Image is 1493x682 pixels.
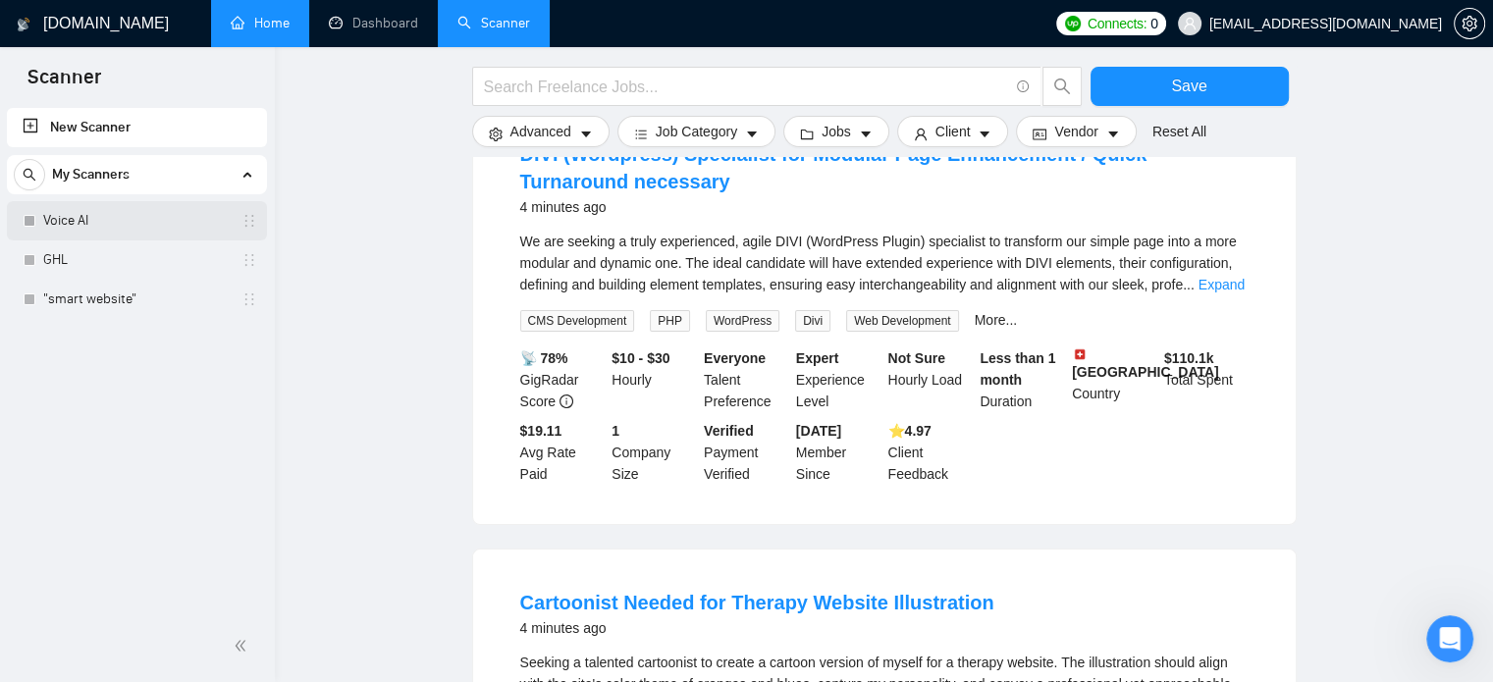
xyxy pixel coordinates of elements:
[1183,17,1197,30] span: user
[846,310,959,332] span: Web Development
[16,81,322,182] div: Thanks for letting us know! Could you please send us a screenshot of what you see on your end? Th...
[1164,350,1214,366] b: $ 110.1k
[15,168,44,182] span: search
[608,420,700,485] div: Company Size
[12,63,117,104] span: Scanner
[52,155,130,194] span: My Scanners
[980,350,1055,388] b: Less than 1 month
[43,201,230,240] a: Voice AI
[16,454,322,574] div: Your BM has been successfully added - our apologies once again for the misunderstanding. Nothing ...
[520,234,1237,292] span: We are seeking a truly experienced, agile DIVI (WordPress Plugin) specialist to transform our sim...
[914,127,928,141] span: user
[1183,277,1195,292] span: ...
[704,423,754,439] b: Verified
[241,213,257,229] span: holder
[472,116,610,147] button: settingAdvancedcaret-down
[7,108,267,147] li: New Scanner
[1017,80,1030,93] span: info-circle
[520,231,1249,295] div: We are seeking a truly experienced, agile DIVI (WordPress Plugin) specialist to transform our sim...
[307,8,345,45] button: Home
[17,475,376,508] textarea: Message…
[43,280,230,319] a: "smart website"
[612,350,669,366] b: $10 - $30
[1033,127,1046,141] span: idcard
[1042,67,1082,106] button: search
[617,116,775,147] button: barsJob Categorycaret-down
[796,423,841,439] b: [DATE]
[329,15,418,31] a: dashboardDashboard
[520,592,994,613] a: Cartoonist Needed for Therapy Website Illustration
[516,420,609,485] div: Avg Rate Paid
[234,636,253,656] span: double-left
[704,350,766,366] b: Everyone
[241,252,257,268] span: holder
[345,8,380,43] div: Close
[7,155,267,319] li: My Scanners
[62,516,78,532] button: Emoji picker
[93,516,109,532] button: Gif picker
[859,127,873,141] span: caret-down
[489,127,503,141] span: setting
[520,616,994,640] div: 4 minutes ago
[516,347,609,412] div: GigRadar Score
[975,312,1018,328] a: More...
[14,159,45,190] button: search
[976,347,1068,412] div: Duration
[13,8,50,45] button: go back
[241,291,257,307] span: holder
[1426,615,1473,662] iframe: Intercom live chat
[888,423,932,439] b: ⭐️ 4.97
[792,420,884,485] div: Member Since
[795,310,830,332] span: Divi
[796,350,839,366] b: Expert
[1091,67,1289,106] button: Save
[1455,16,1484,31] span: setting
[706,310,779,332] span: WordPress
[337,508,368,540] button: Send a message…
[1088,13,1146,34] span: Connects:
[457,15,530,31] a: searchScanner
[231,15,290,31] a: homeHome
[56,11,87,42] img: Profile image for Nazar
[16,454,377,609] div: Nazar says…
[650,310,690,332] span: PHP
[608,347,700,412] div: Hourly
[520,350,568,366] b: 📡 78%
[520,195,1249,219] div: 4 minutes ago
[1152,121,1206,142] a: Reset All
[1199,277,1245,292] a: Expand
[792,347,884,412] div: Experience Level
[888,350,945,366] b: Not Sure
[125,516,140,532] button: Start recording
[1065,16,1081,31] img: upwork-logo.png
[935,121,971,142] span: Client
[897,116,1009,147] button: userClientcaret-down
[16,81,377,197] div: Nazar says…
[1073,347,1087,361] img: 🇨🇭
[484,75,1008,99] input: Search Freelance Jobs...
[30,516,46,532] button: Upload attachment
[1054,121,1097,142] span: Vendor
[783,116,889,147] button: folderJobscaret-down
[579,127,593,141] span: caret-down
[1160,347,1253,412] div: Total Spent
[95,10,140,25] h1: Nazar
[1454,8,1485,39] button: setting
[16,198,377,454] div: twassmann@mac.com says…
[700,347,792,412] div: Talent Preference
[978,127,991,141] span: caret-down
[1454,16,1485,31] a: setting
[700,420,792,485] div: Payment Verified
[1150,13,1158,34] span: 0
[1072,347,1219,380] b: [GEOGRAPHIC_DATA]
[800,127,814,141] span: folder
[1016,116,1136,147] button: idcardVendorcaret-down
[520,423,562,439] b: $19.11
[612,423,619,439] b: 1
[560,394,573,408] span: info-circle
[1043,78,1081,95] span: search
[745,127,759,141] span: caret-down
[1171,74,1206,98] span: Save
[884,347,977,412] div: Hourly Load
[17,9,30,40] img: logo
